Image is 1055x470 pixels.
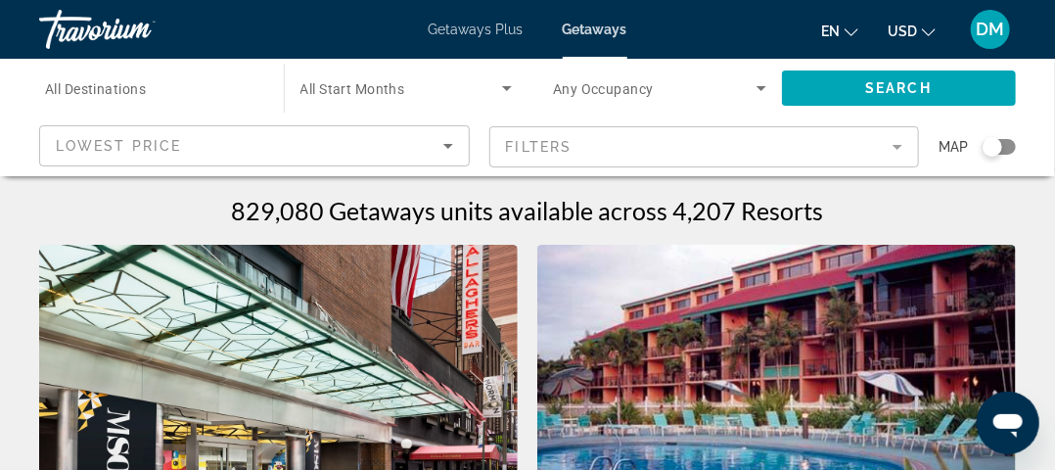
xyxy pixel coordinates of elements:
span: DM [977,20,1005,39]
button: Change currency [888,17,936,45]
span: en [821,23,840,39]
span: Search [865,80,932,96]
button: Change language [821,17,858,45]
a: Getaways Plus [429,22,524,37]
button: Filter [489,125,920,168]
h1: 829,080 Getaways units available across 4,207 Resorts [232,196,824,225]
span: All Start Months [300,81,405,97]
button: Search [782,70,1017,106]
iframe: Button to launch messaging window [977,392,1039,454]
mat-select: Sort by [56,134,453,158]
span: Map [939,133,968,161]
span: Lowest Price [56,138,181,154]
span: Any Occupancy [553,81,654,97]
a: Travorium [39,4,235,55]
button: User Menu [965,9,1016,50]
span: USD [888,23,917,39]
span: All Destinations [45,81,146,97]
a: Getaways [563,22,627,37]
